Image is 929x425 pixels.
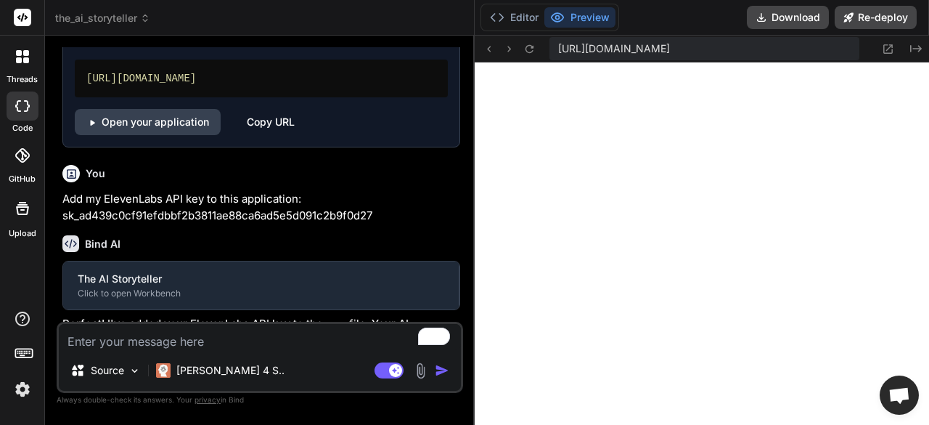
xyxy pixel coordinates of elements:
[10,377,35,402] img: settings
[63,262,459,309] button: The AI StorytellerClick to open Workbench
[156,363,171,378] img: Claude 4 Sonnet
[128,365,141,377] img: Pick Models
[880,376,919,415] a: Open chat
[86,166,105,181] h6: You
[55,11,150,25] span: the_ai_storyteller
[9,173,36,185] label: GitHub
[57,393,463,407] p: Always double-check its answers. Your in Bind
[75,60,448,97] div: [URL][DOMAIN_NAME]
[62,316,460,350] p: Perfect! I've added your ElevenLabs API key to the file. Your AI Storyteller application is now f...
[412,363,429,379] img: attachment
[544,7,615,28] button: Preview
[323,319,349,331] code: .env
[59,324,461,350] textarea: To enrich screen reader interactions, please activate Accessibility in Grammarly extension settings
[558,41,670,56] span: [URL][DOMAIN_NAME]
[78,288,444,299] div: Click to open Workbench
[9,227,36,240] label: Upload
[85,237,120,251] h6: Bind AI
[75,109,221,135] a: Open your application
[62,191,460,224] p: Add my ElevenLabs API key to this application: sk_ad439c0cf91efdbbf2b3811ae88ca6ad5e5d091c2b9f0d27
[435,363,449,378] img: icon
[747,6,829,29] button: Download
[484,7,544,28] button: Editor
[195,395,221,404] span: privacy
[78,272,444,286] div: The AI Storyteller
[7,73,38,86] label: threads
[176,363,285,378] p: [PERSON_NAME] 4 S..
[835,6,917,29] button: Re-deploy
[475,62,929,425] iframe: Preview
[247,109,295,135] div: Copy URL
[12,122,33,134] label: code
[91,363,124,378] p: Source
